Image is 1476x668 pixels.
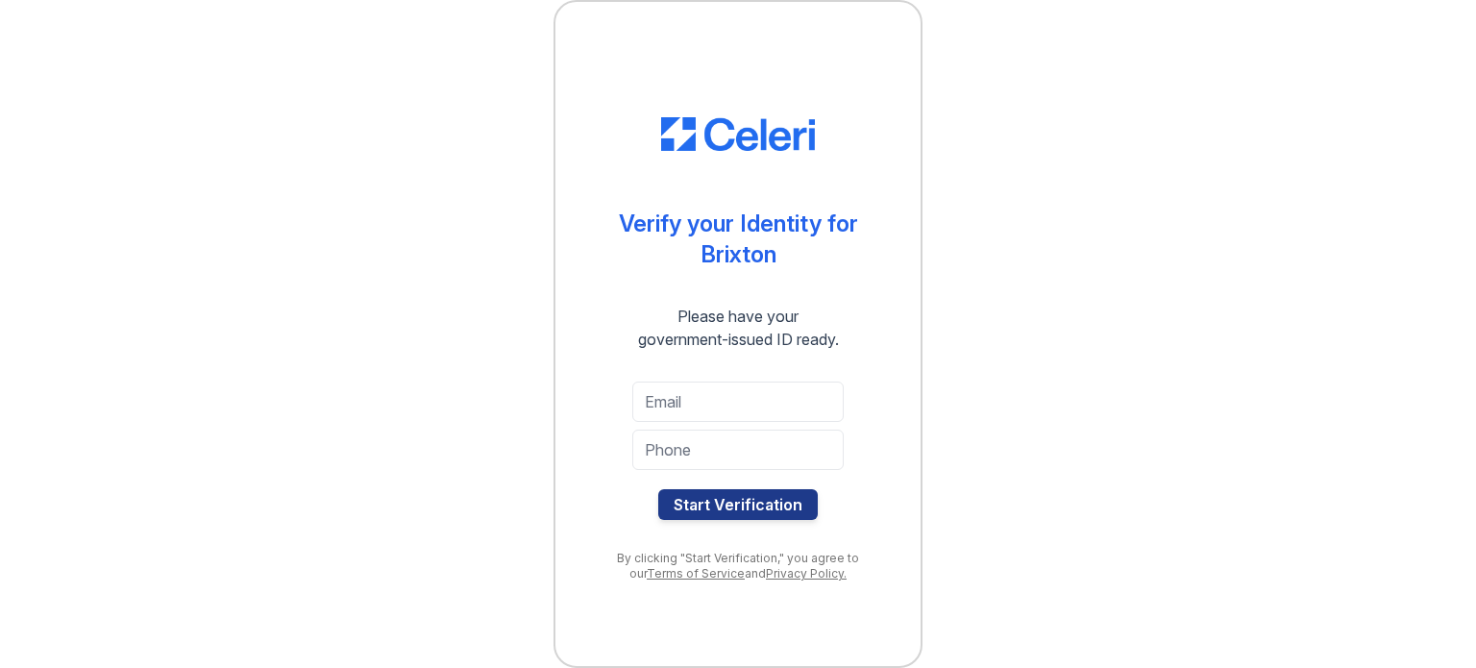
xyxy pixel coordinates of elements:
[766,566,847,581] a: Privacy Policy.
[632,382,844,422] input: Email
[594,551,882,581] div: By clicking "Start Verification," you agree to our and
[619,209,858,270] div: Verify your Identity for Brixton
[658,489,818,520] button: Start Verification
[661,117,815,152] img: CE_Logo_Blue-a8612792a0a2168367f1c8372b55b34899dd931a85d93a1a3d3e32e68fde9ad4.png
[603,305,873,351] div: Please have your government-issued ID ready.
[632,430,844,470] input: Phone
[647,566,745,581] a: Terms of Service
